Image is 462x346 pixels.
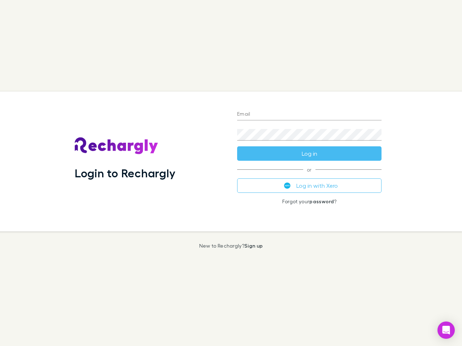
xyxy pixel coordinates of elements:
p: New to Rechargly? [199,243,263,249]
a: password [309,198,334,204]
h1: Login to Rechargly [75,166,175,180]
a: Sign up [244,243,263,249]
p: Forgot your ? [237,199,382,204]
img: Xero's logo [284,182,291,189]
img: Rechargly's Logo [75,137,158,155]
button: Log in with Xero [237,178,382,193]
div: Open Intercom Messenger [437,321,455,339]
button: Log in [237,146,382,161]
